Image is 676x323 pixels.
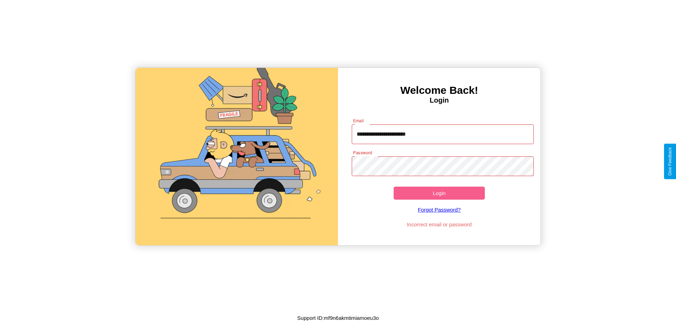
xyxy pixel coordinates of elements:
h3: Welcome Back! [338,84,540,96]
label: Email [353,118,364,124]
label: Password [353,150,372,156]
p: Support ID: mf9n6akmtimiamoeu3o [297,313,379,323]
a: Forgot Password? [348,200,531,220]
p: Incorrect email or password [348,220,531,229]
img: gif [136,68,338,245]
h4: Login [338,96,540,104]
div: Give Feedback [668,147,672,176]
button: Login [394,187,485,200]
